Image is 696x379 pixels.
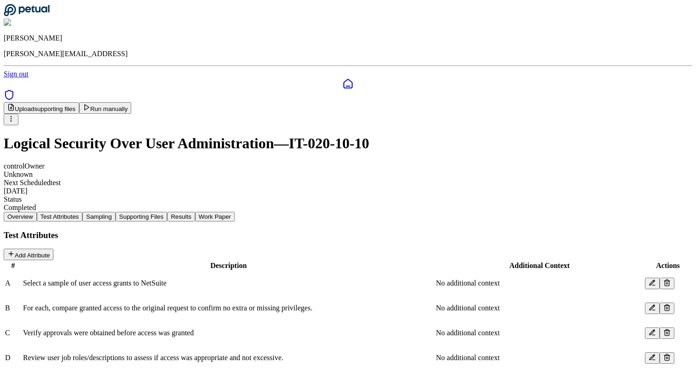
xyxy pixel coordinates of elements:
button: Delete test attribute [660,327,674,339]
span: Actions [656,262,680,269]
button: More Options [4,114,18,125]
a: Sign out [4,70,29,78]
h1: Logical Security Over User Administration — IT-020-10-10 [4,135,692,152]
button: Run manually [79,102,132,114]
td: Select a sample of user access grants to NetSuite [23,271,435,295]
div: Next Scheduled test [4,179,692,187]
td: A [5,271,22,295]
button: Edit test attribute [645,327,660,339]
button: Delete test attribute [660,278,674,289]
h3: Test Attributes [4,230,692,240]
button: Edit test attribute [645,278,660,289]
button: Uploadsupporting files [4,102,79,114]
button: Delete test attribute [660,303,674,314]
p: [PERSON_NAME][EMAIL_ADDRESS] [4,50,692,58]
p: No additional context [436,279,643,287]
a: SOC 1 Reports [4,94,15,102]
img: James Lee [4,18,42,27]
button: Overview [4,212,37,222]
span: Unknown [4,170,33,178]
button: Add Attribute [4,249,53,260]
button: Test Attributes [37,212,83,222]
button: Edit test attribute [645,303,660,314]
button: Supporting Files [116,212,167,222]
p: [PERSON_NAME] [4,34,692,42]
button: Sampling [82,212,116,222]
td: B [5,296,22,320]
span: Description [210,262,247,269]
td: For each, compare granted access to the original request to confirm no extra or missing privileges. [23,296,435,320]
p: No additional context [436,354,643,362]
span: Additional Context [509,262,569,269]
button: Work Paper [195,212,235,222]
button: Edit test attribute [645,352,660,364]
a: Go to Dashboard [4,10,50,18]
td: Verify approvals were obtained before access was granted [23,321,435,345]
span: # [12,262,15,269]
td: C [5,321,22,345]
button: Delete test attribute [660,352,674,364]
div: Status [4,195,692,204]
p: No additional context [436,304,643,312]
a: Dashboard [4,78,692,89]
div: Completed [4,204,692,212]
button: Results [167,212,195,222]
p: No additional context [436,329,643,337]
td: Review user job roles/descriptions to assess if access was appropriate and not excessive. [23,346,435,370]
td: D [5,346,22,370]
div: [DATE] [4,187,692,195]
div: control Owner [4,162,692,170]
